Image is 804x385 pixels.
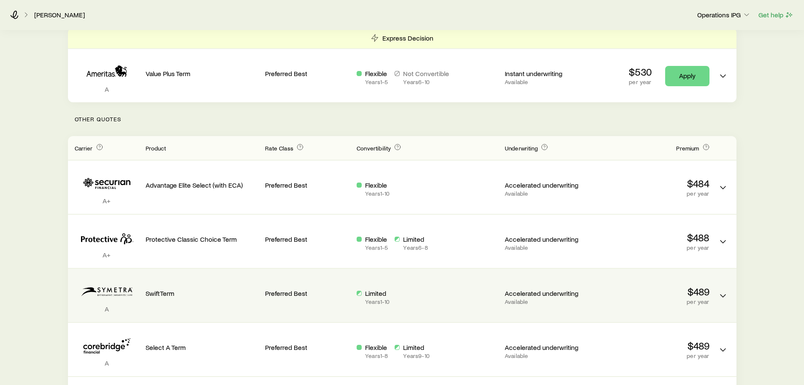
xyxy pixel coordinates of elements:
span: Convertibility [357,145,391,152]
p: Years 1 - 5 [365,244,388,251]
p: Accelerated underwriting [505,181,590,189]
p: A [75,305,139,313]
p: Instant underwriting [505,69,590,78]
a: [PERSON_NAME] [34,11,85,19]
p: Other Quotes [68,102,736,136]
span: Premium [676,145,699,152]
p: Limited [365,289,390,298]
p: A+ [75,197,139,205]
p: Preferred Best [265,69,350,78]
p: per year [596,244,709,251]
p: Available [505,352,590,359]
p: per year [596,190,709,197]
p: Limited [403,235,428,243]
p: Years 6 - 10 [403,79,449,85]
p: Select A Term [146,343,259,352]
p: Flexible [365,69,388,78]
p: Flexible [365,181,390,189]
p: SwiftTerm [146,289,259,298]
p: Flexible [365,343,388,352]
p: Advantage Elite Select (with ECA) [146,181,259,189]
button: Get help [758,10,794,20]
p: Available [505,298,590,305]
p: Years 6 - 8 [403,244,428,251]
p: Protective Classic Choice Term [146,235,259,243]
p: Preferred Best [265,343,350,352]
p: Years 1 - 5 [365,79,388,85]
p: Accelerated underwriting [505,289,590,298]
p: Years 1 - 8 [365,352,388,359]
p: $489 [596,340,709,352]
p: $530 [629,66,652,78]
p: per year [596,298,709,305]
p: $489 [596,286,709,298]
p: Limited [403,343,429,352]
a: Apply [665,66,709,86]
p: A [75,85,139,93]
p: Value Plus Term [146,69,259,78]
p: Express Decision [382,34,433,42]
p: Operations IPG [697,11,751,19]
p: A+ [75,251,139,259]
p: per year [596,352,709,359]
span: Carrier [75,145,93,152]
p: Years 1 - 10 [365,190,390,197]
p: Available [505,190,590,197]
p: Not Convertible [403,69,449,78]
p: Preferred Best [265,289,350,298]
p: Flexible [365,235,388,243]
p: Available [505,244,590,251]
p: Preferred Best [265,181,350,189]
p: A [75,359,139,367]
p: $488 [596,232,709,243]
div: Term quotes [68,28,736,102]
p: Available [505,79,590,85]
p: Years 1 - 10 [365,298,390,305]
p: Preferred Best [265,235,350,243]
button: Operations IPG [697,10,751,20]
p: Accelerated underwriting [505,235,590,243]
p: Accelerated underwriting [505,343,590,352]
span: Product [146,145,166,152]
p: $484 [596,177,709,189]
p: per year [629,79,652,85]
span: Underwriting [505,145,538,152]
p: Years 9 - 10 [403,352,429,359]
span: Rate Class [265,145,293,152]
